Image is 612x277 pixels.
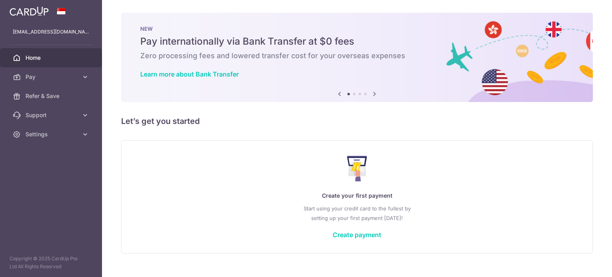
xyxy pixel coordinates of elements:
[25,54,78,62] span: Home
[25,111,78,119] span: Support
[121,115,593,128] h5: Let’s get you started
[333,231,381,239] a: Create payment
[140,35,574,48] h5: Pay internationally via Bank Transfer at $0 fees
[13,28,89,36] p: [EMAIL_ADDRESS][DOMAIN_NAME]
[121,13,593,102] img: Bank transfer banner
[25,73,78,81] span: Pay
[137,191,577,200] p: Create your first payment
[25,92,78,100] span: Refer & Save
[140,26,574,32] p: NEW
[25,130,78,138] span: Settings
[137,204,577,223] p: Start using your credit card to the fullest by setting up your first payment [DATE]!
[10,6,49,16] img: CardUp
[140,70,239,78] a: Learn more about Bank Transfer
[347,156,367,181] img: Make Payment
[140,51,574,61] h6: Zero processing fees and lowered transfer cost for your overseas expenses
